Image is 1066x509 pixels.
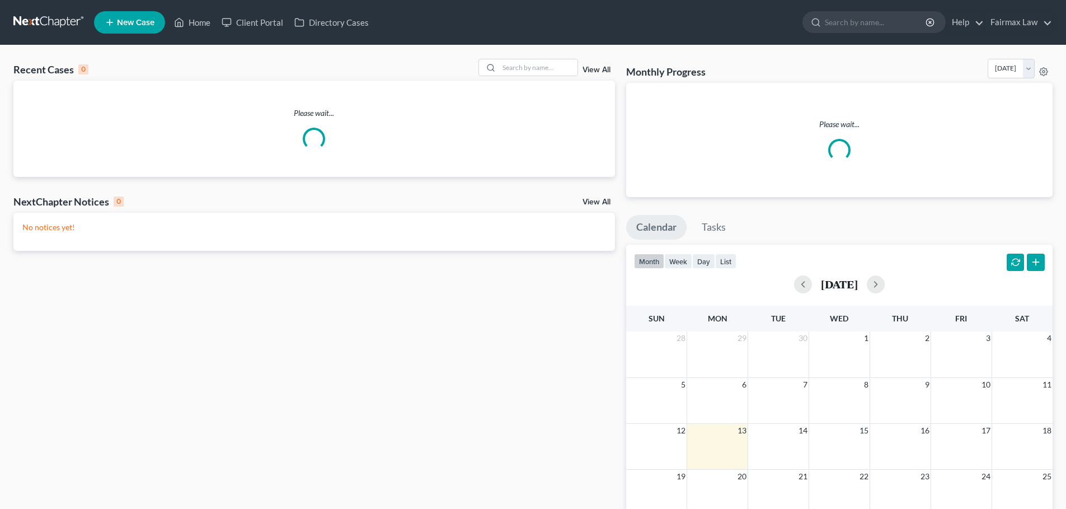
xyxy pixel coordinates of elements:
[117,18,154,27] span: New Case
[216,12,289,32] a: Client Portal
[499,59,577,76] input: Search by name...
[924,378,931,391] span: 9
[675,470,687,483] span: 19
[741,378,748,391] span: 6
[863,331,870,345] span: 1
[919,424,931,437] span: 16
[797,424,809,437] span: 14
[736,470,748,483] span: 20
[692,215,736,240] a: Tasks
[771,314,786,323] span: Tue
[13,63,88,76] div: Recent Cases
[985,12,1052,32] a: Fairmax Law
[980,424,992,437] span: 17
[13,195,124,208] div: NextChapter Notices
[830,314,848,323] span: Wed
[946,12,984,32] a: Help
[708,314,727,323] span: Mon
[924,331,931,345] span: 2
[802,378,809,391] span: 7
[22,222,606,233] p: No notices yet!
[583,66,611,74] a: View All
[1041,378,1053,391] span: 11
[1041,470,1053,483] span: 25
[955,314,967,323] span: Fri
[1041,424,1053,437] span: 18
[583,198,611,206] a: View All
[1015,314,1029,323] span: Sat
[892,314,908,323] span: Thu
[1046,331,1053,345] span: 4
[635,119,1044,130] p: Please wait...
[858,424,870,437] span: 15
[985,331,992,345] span: 3
[919,470,931,483] span: 23
[626,215,687,240] a: Calendar
[114,197,124,207] div: 0
[626,65,706,78] h3: Monthly Progress
[715,254,736,269] button: list
[289,12,374,32] a: Directory Cases
[664,254,692,269] button: week
[863,378,870,391] span: 8
[692,254,715,269] button: day
[797,470,809,483] span: 21
[649,314,665,323] span: Sun
[736,424,748,437] span: 13
[634,254,664,269] button: month
[821,278,858,290] h2: [DATE]
[13,108,615,119] p: Please wait...
[675,424,687,437] span: 12
[168,12,216,32] a: Home
[675,331,687,345] span: 28
[980,470,992,483] span: 24
[680,378,687,391] span: 5
[78,64,88,74] div: 0
[797,331,809,345] span: 30
[736,331,748,345] span: 29
[858,470,870,483] span: 22
[825,12,927,32] input: Search by name...
[980,378,992,391] span: 10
